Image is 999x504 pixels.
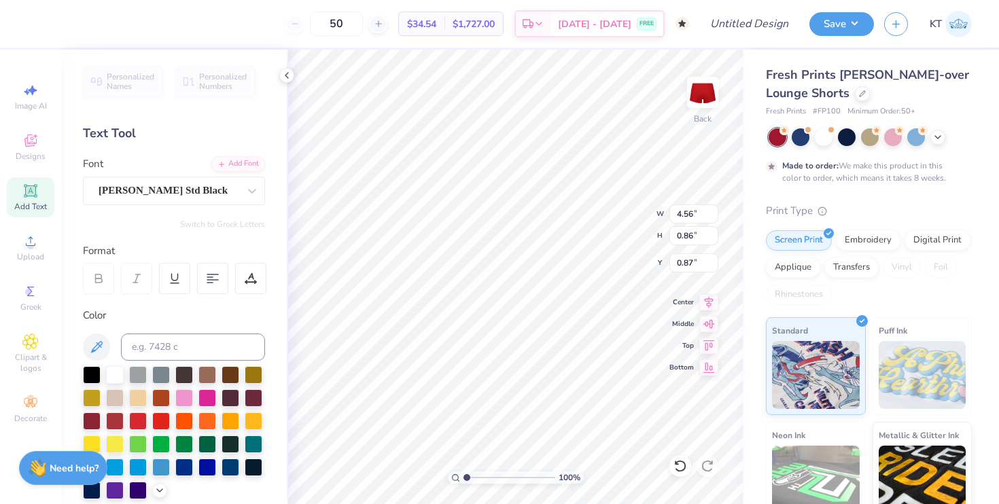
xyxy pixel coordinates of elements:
span: Standard [772,323,808,338]
div: Format [83,243,266,259]
span: Top [669,341,694,350]
span: Middle [669,319,694,329]
span: Personalized Names [107,72,155,91]
span: FREE [639,19,654,29]
span: KT [930,16,942,32]
span: Personalized Numbers [199,72,247,91]
span: $34.54 [407,17,436,31]
span: Image AI [15,101,47,111]
button: Switch to Greek Letters [180,219,265,230]
label: Font [83,156,103,172]
div: Print Type [766,203,972,219]
span: Designs [16,151,46,162]
span: Minimum Order: 50 + [847,106,915,118]
div: Transfers [824,257,879,278]
span: Neon Ink [772,428,805,442]
div: Add Font [211,156,265,172]
img: Kaya Tong [945,11,972,37]
button: Save [809,12,874,36]
div: Screen Print [766,230,832,251]
span: Puff Ink [879,323,907,338]
span: Metallic & Glitter Ink [879,428,959,442]
span: Center [669,298,694,307]
div: We make this product in this color to order, which means it takes 8 weeks. [782,160,949,184]
div: Embroidery [836,230,900,251]
input: – – [310,12,363,36]
div: Vinyl [883,257,921,278]
div: Text Tool [83,124,265,143]
input: Untitled Design [699,10,799,37]
span: # FP100 [813,106,841,118]
strong: Need help? [50,462,99,475]
span: Fresh Prints [PERSON_NAME]-over Lounge Shorts [766,67,969,101]
span: $1,727.00 [453,17,495,31]
div: Digital Print [905,230,970,251]
div: Applique [766,257,820,278]
span: Bottom [669,363,694,372]
div: Back [694,113,712,125]
span: [DATE] - [DATE] [558,17,631,31]
div: Foil [925,257,957,278]
span: 100 % [559,471,580,484]
span: Fresh Prints [766,106,806,118]
span: Greek [20,302,41,312]
strong: Made to order: [782,160,839,171]
div: Color [83,308,265,323]
a: KT [930,11,972,37]
span: Upload [17,251,44,262]
span: Decorate [14,413,47,424]
img: Back [689,79,716,106]
span: Add Text [14,201,47,212]
div: Rhinestones [766,285,832,305]
span: Clipart & logos [7,352,54,374]
img: Puff Ink [879,341,966,409]
input: e.g. 7428 c [121,334,265,361]
img: Standard [772,341,860,409]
